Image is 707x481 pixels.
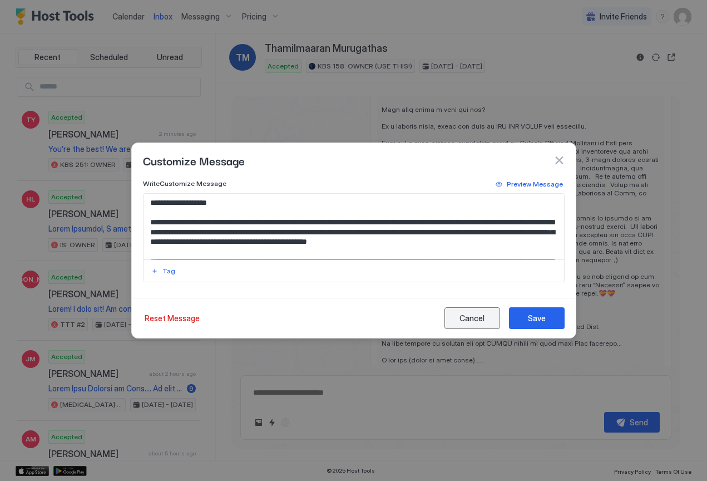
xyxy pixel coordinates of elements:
div: Reset Message [145,312,200,324]
textarea: Input Field [144,194,564,259]
div: Cancel [459,312,484,324]
span: Customize Message [143,152,245,169]
button: Save [509,307,565,329]
button: Tag [150,264,177,278]
iframe: Intercom live chat [11,443,38,470]
button: Preview Message [494,178,565,191]
button: Cancel [444,307,500,329]
div: Tag [162,266,175,276]
div: Preview Message [507,179,563,189]
span: Write Customize Message [143,179,226,188]
div: Save [528,312,546,324]
button: Reset Message [143,307,201,329]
